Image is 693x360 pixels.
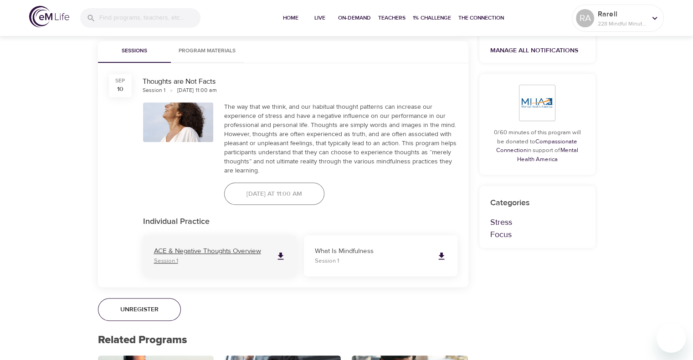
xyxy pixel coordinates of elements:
a: ACE & Negative Thoughts OverviewSession 1 [143,235,297,276]
div: Sep [115,77,125,85]
div: Thoughts are Not Facts [143,76,457,87]
span: Teachers [378,13,406,23]
a: Mental Health America [517,147,579,163]
p: Session 1 [315,257,429,266]
p: What Is Mindfulness [315,246,429,257]
span: Home [280,13,302,23]
a: Compassionate Connection [496,138,577,154]
p: 228 Mindful Minutes [598,20,646,28]
div: RA [576,9,594,27]
p: Session 1 [154,257,268,266]
span: The Connection [458,13,504,23]
span: 1% Challenge [413,13,451,23]
p: ACE & Negative Thoughts Overview [154,246,268,257]
span: On-Demand [338,13,371,23]
div: The way that we think, and our habitual thought patterns can increase our experience of stress an... [224,102,457,175]
p: Related Programs [98,332,468,348]
p: Individual Practice [143,216,457,228]
img: logo [29,6,69,27]
iframe: Button to launch messaging window [657,324,686,353]
a: What Is MindfulnessSession 1 [304,235,457,276]
p: Rarell [598,9,646,20]
p: Categories [490,197,585,209]
div: 10 [117,85,123,94]
button: Unregister [98,298,181,321]
span: Sessions [103,46,165,56]
span: Live [309,13,331,23]
div: Session 1 [143,86,165,94]
p: Focus [490,228,585,241]
p: Stress [490,216,585,228]
input: Find programs, teachers, etc... [99,8,200,28]
span: Program Materials [176,46,238,56]
a: Manage All Notifications [490,46,578,55]
div: [DATE] 11:00 am [177,86,217,94]
span: Unregister [120,304,159,315]
p: 0/60 minutes of this program will be donated to in support of [490,128,585,164]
